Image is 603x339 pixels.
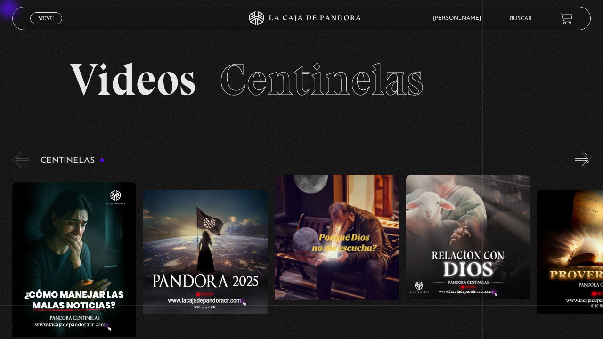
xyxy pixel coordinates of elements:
span: Centinelas [220,53,424,106]
button: Next [575,151,591,168]
button: Previous [12,151,29,168]
span: Menu [38,16,54,21]
a: View your shopping cart [560,12,573,25]
a: Buscar [510,16,532,22]
h2: Videos [70,57,533,102]
span: Cerrar [35,24,57,30]
span: [PERSON_NAME] [428,16,490,21]
h3: Centinelas [41,156,105,165]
